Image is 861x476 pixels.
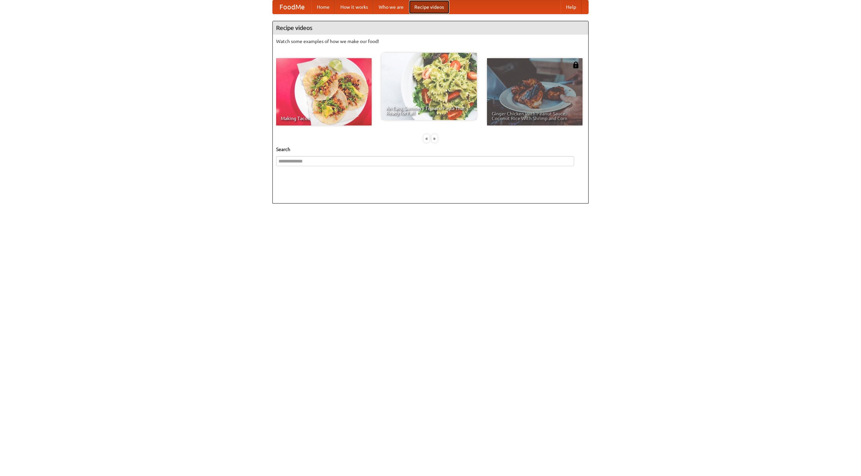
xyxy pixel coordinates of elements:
a: Home [311,0,335,14]
a: Who we are [373,0,409,14]
a: FoodMe [273,0,311,14]
a: Making Tacos [276,58,372,125]
div: » [432,134,438,143]
a: Recipe videos [409,0,449,14]
img: 483408.png [572,62,579,68]
a: Help [561,0,582,14]
div: « [423,134,429,143]
h4: Recipe videos [273,21,588,35]
p: Watch some examples of how we make our food! [276,38,585,45]
a: How it works [335,0,373,14]
span: An Easy, Summery Tomato Pasta That's Ready for Fall [386,106,472,115]
span: Making Tacos [281,116,367,121]
h5: Search [276,146,585,153]
a: An Easy, Summery Tomato Pasta That's Ready for Fall [381,53,477,120]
